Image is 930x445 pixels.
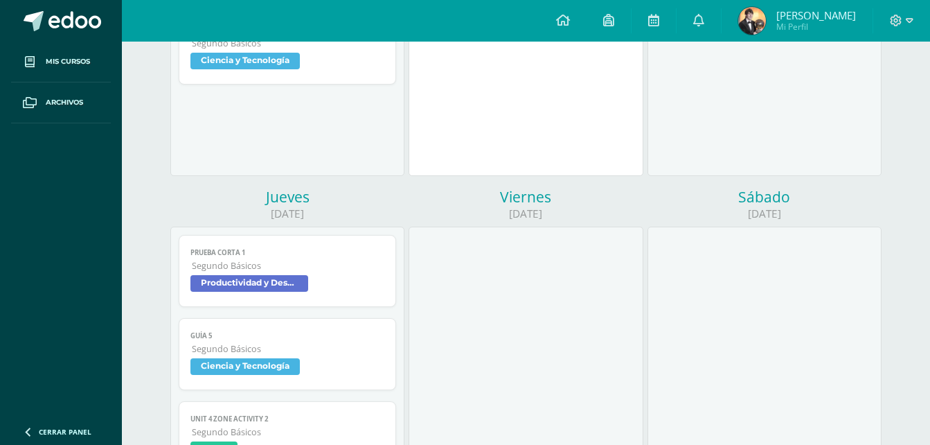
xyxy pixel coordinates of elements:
span: [PERSON_NAME] [776,8,856,22]
div: [DATE] [647,207,882,221]
a: Guía 4Segundo BásicosCiencia y Tecnología [179,12,396,85]
span: PRUEBA CORTA 1 [190,248,384,257]
span: Segundo Básicos [192,426,384,438]
div: [DATE] [409,207,643,221]
a: Guía 5Segundo BásicosCiencia y Tecnología [179,318,396,390]
span: Archivos [46,97,83,108]
span: Segundo Básicos [192,260,384,272]
a: PRUEBA CORTA 1Segundo BásicosProductividad y Desarrollo [179,235,396,307]
span: Mi Perfil [776,21,856,33]
span: Mis cursos [46,56,90,67]
span: Ciencia y Tecnología [190,358,300,375]
a: Archivos [11,82,111,123]
img: 1a576c4b5cbd41fc70383f3f77ce78f7.png [738,7,766,35]
span: Segundo Básicos [192,343,384,355]
div: Jueves [170,187,404,207]
span: Segundo Básicos [192,37,384,49]
div: Sábado [647,187,882,207]
span: Unit 4 Zone Activity 2 [190,415,384,424]
span: Productividad y Desarrollo [190,275,308,292]
span: Cerrar panel [39,427,91,437]
span: Ciencia y Tecnología [190,53,300,69]
div: [DATE] [170,207,404,221]
a: Mis cursos [11,42,111,82]
div: Viernes [409,187,643,207]
span: Guía 5 [190,331,384,340]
